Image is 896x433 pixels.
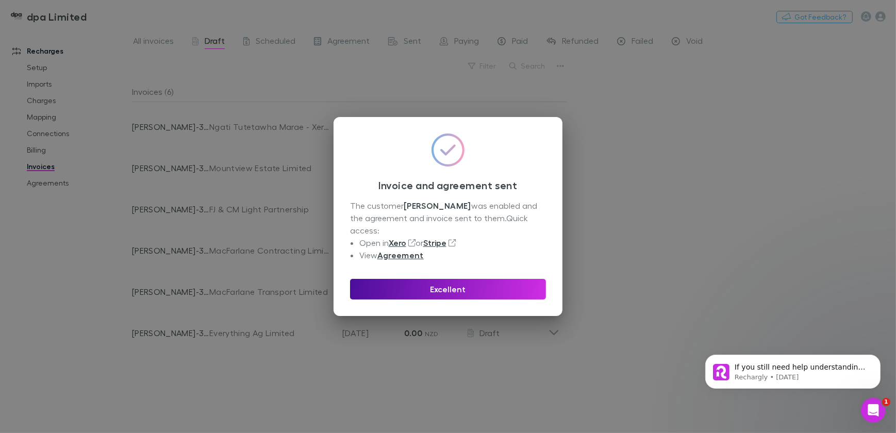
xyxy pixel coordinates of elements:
li: View [359,249,546,261]
iframe: Intercom live chat [861,398,886,423]
div: The customer was enabled and the agreement and invoice sent to them. Quick access: [350,199,546,261]
img: GradientCheckmarkIcon.svg [432,134,464,166]
a: Stripe [423,238,446,248]
span: 1 [882,398,890,406]
li: Open in or [359,237,546,249]
button: Excellent [350,279,546,299]
a: Agreement [377,250,424,260]
h3: Invoice and agreement sent [350,179,546,191]
iframe: Intercom notifications message [690,333,896,405]
strong: [PERSON_NAME] [404,201,471,211]
a: Xero [389,238,406,248]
